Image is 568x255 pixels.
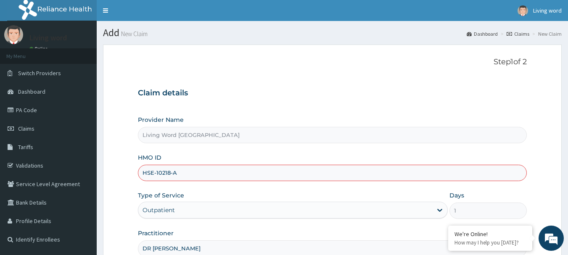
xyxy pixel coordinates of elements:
label: Practitioner [138,229,174,237]
input: Enter HMO ID [138,165,527,181]
a: Claims [507,30,529,37]
p: Step 1 of 2 [138,58,527,67]
span: Tariffs [18,143,33,151]
div: Minimize live chat window [138,4,158,24]
span: Claims [18,125,34,132]
img: User Image [4,25,23,44]
p: How may I help you today? [454,239,526,246]
a: Online [29,46,50,52]
img: User Image [518,5,528,16]
span: Dashboard [18,88,45,95]
span: We're online! [49,75,116,160]
span: Switch Providers [18,69,61,77]
span: Living word [533,7,562,14]
div: We're Online! [454,230,526,238]
label: Provider Name [138,116,184,124]
label: Type of Service [138,191,184,200]
img: d_794563401_company_1708531726252_794563401 [16,42,34,63]
h3: Claim details [138,89,527,98]
a: Dashboard [467,30,498,37]
label: Days [449,191,464,200]
small: New Claim [119,31,148,37]
label: HMO ID [138,153,161,162]
p: Living word [29,34,67,42]
div: Chat with us now [44,47,141,58]
h1: Add [103,27,562,38]
textarea: Type your message and hit 'Enter' [4,168,160,197]
div: Outpatient [143,206,175,214]
li: New Claim [530,30,562,37]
